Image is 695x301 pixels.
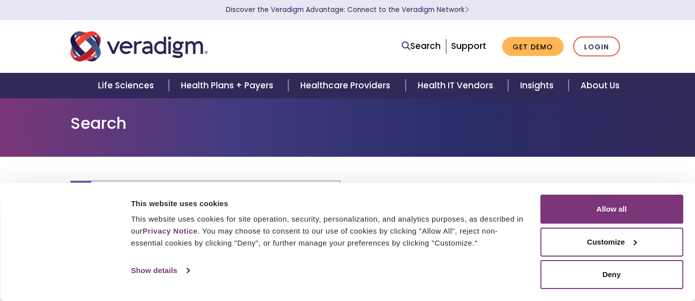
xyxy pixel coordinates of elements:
[569,73,632,98] a: About Us
[502,37,564,56] a: Get Demo
[406,73,508,98] a: Health IT Vendors
[86,73,169,98] a: Life Sciences
[540,260,683,289] button: Deny
[91,181,340,200] input: Search
[540,195,683,224] button: Allow all
[131,263,189,278] a: Show details
[226,5,469,14] a: Discover the Veradigm Advantage: Connect to the Veradigm NetworkLearn More
[70,114,625,133] h1: Search
[131,213,529,249] div: This website uses cookies for site operation, security, personalization, and analytics purposes, ...
[288,73,405,98] a: Healthcare Providers
[70,30,208,63] img: Veradigm logo
[573,36,620,57] a: Login
[131,198,529,210] div: This website uses cookies
[508,73,569,98] a: Insights
[465,5,469,14] span: Learn More
[142,227,197,235] a: Privacy Notice
[451,40,486,52] a: Support
[540,228,683,257] button: Customize
[402,39,441,53] a: Search
[169,73,288,98] a: Health Plans + Payers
